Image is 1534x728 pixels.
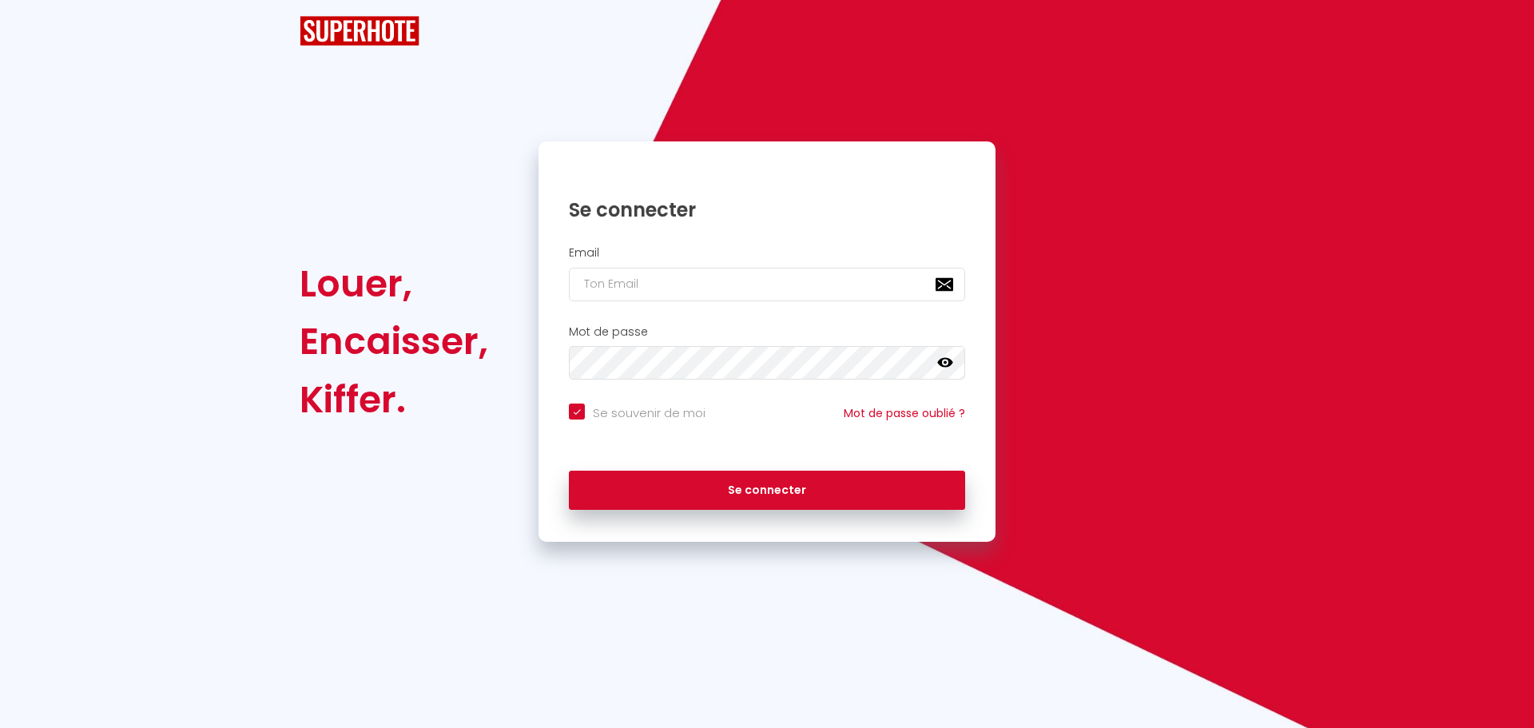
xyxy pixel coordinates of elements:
[569,268,965,301] input: Ton Email
[569,197,965,222] h1: Se connecter
[300,255,488,312] div: Louer,
[844,405,965,421] a: Mot de passe oublié ?
[300,16,419,46] img: SuperHote logo
[300,371,488,428] div: Kiffer.
[569,325,965,339] h2: Mot de passe
[569,471,965,511] button: Se connecter
[569,246,965,260] h2: Email
[300,312,488,370] div: Encaisser,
